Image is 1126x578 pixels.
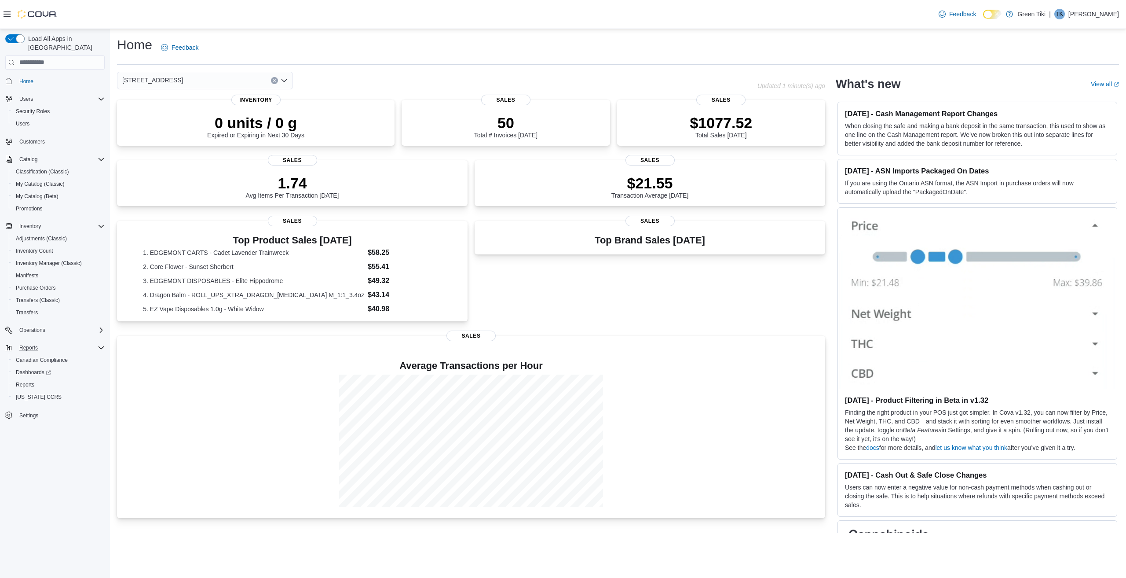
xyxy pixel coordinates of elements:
[12,307,105,318] span: Transfers
[2,342,108,354] button: Reports
[9,202,108,215] button: Promotions
[9,282,108,294] button: Purchase Orders
[935,5,980,23] a: Feedback
[19,78,33,85] span: Home
[949,10,976,18] span: Feedback
[16,94,105,104] span: Users
[16,284,56,291] span: Purchase Orders
[757,82,825,89] p: Updated 1 minute(s) ago
[16,180,65,188] span: My Catalog (Classic)
[690,114,752,132] p: $1077.52
[625,216,675,226] span: Sales
[9,379,108,391] button: Reports
[2,93,108,105] button: Users
[9,245,108,257] button: Inventory Count
[9,366,108,379] a: Dashboards
[12,106,53,117] a: Security Roles
[281,77,288,84] button: Open list of options
[481,95,530,105] span: Sales
[446,331,496,341] span: Sales
[845,408,1110,443] p: Finding the right product in your POS just got simpler. In Cova v1.32, you can now filter by Pric...
[845,166,1110,175] h3: [DATE] - ASN Imports Packaged On Dates
[12,233,70,244] a: Adjustments (Classic)
[12,355,105,365] span: Canadian Compliance
[16,272,38,279] span: Manifests
[12,307,41,318] a: Transfers
[16,154,41,165] button: Catalog
[5,71,105,445] nav: Complex example
[16,235,67,242] span: Adjustments (Classic)
[845,179,1110,196] p: If you are using the Ontario ASN format, the ASN Import in purchase orders will now automatically...
[595,235,705,246] h3: Top Brand Sales [DATE]
[2,135,108,148] button: Customers
[983,10,1002,19] input: Dark Mode
[12,106,105,117] span: Security Roles
[368,261,442,272] dd: $55.41
[9,190,108,202] button: My Catalog (Beta)
[696,95,746,105] span: Sales
[16,297,60,304] span: Transfers (Classic)
[16,247,53,254] span: Inventory Count
[845,121,1110,148] p: When closing the safe and making a bank deposit in the same transaction, this used to show as one...
[16,154,105,165] span: Catalog
[16,260,82,267] span: Inventory Manager (Classic)
[143,305,364,313] dt: 5. EZ Vape Disposables 1.0g - White Widow
[25,34,105,52] span: Load All Apps in [GEOGRAPHIC_DATA]
[474,114,537,132] p: 50
[16,94,37,104] button: Users
[845,471,1110,479] h3: [DATE] - Cash Out & Safe Close Changes
[143,276,364,285] dt: 3. EDGEMONT DISPOSABLES - Elite Hippodrome
[12,295,63,306] a: Transfers (Classic)
[12,258,105,269] span: Inventory Manager (Classic)
[16,409,105,420] span: Settings
[903,427,942,434] em: Beta Features
[12,166,105,177] span: Classification (Classic)
[207,114,304,139] div: Expired or Expiring in Next 30 Days
[1054,9,1065,19] div: Tim Keating
[124,361,818,371] h4: Average Transactions per Hour
[12,118,105,129] span: Users
[16,342,41,353] button: Reports
[12,392,105,402] span: Washington CCRS
[19,96,33,103] span: Users
[271,77,278,84] button: Clear input
[1049,9,1051,19] p: |
[16,325,105,335] span: Operations
[207,114,304,132] p: 0 units / 0 g
[12,283,105,293] span: Purchase Orders
[12,191,62,202] a: My Catalog (Beta)
[368,290,442,300] dd: $43.14
[12,258,85,269] a: Inventory Manager (Classic)
[9,257,108,269] button: Inventory Manager (Classic)
[12,270,105,281] span: Manifests
[172,43,198,52] span: Feedback
[12,379,38,390] a: Reports
[12,283,59,293] a: Purchase Orders
[1114,82,1119,87] svg: External link
[12,179,68,189] a: My Catalog (Classic)
[16,108,50,115] span: Security Roles
[16,76,37,87] a: Home
[12,233,105,244] span: Adjustments (Classic)
[16,342,105,353] span: Reports
[16,136,48,147] a: Customers
[12,203,105,214] span: Promotions
[1068,9,1119,19] p: [PERSON_NAME]
[690,114,752,139] div: Total Sales [DATE]
[9,166,108,178] button: Classification (Classic)
[246,174,339,192] p: 1.74
[9,294,108,306] button: Transfers (Classic)
[19,138,45,145] span: Customers
[16,394,62,401] span: [US_STATE] CCRS
[117,36,152,54] h1: Home
[368,304,442,314] dd: $40.98
[12,191,105,202] span: My Catalog (Beta)
[19,223,41,230] span: Inventory
[2,153,108,166] button: Catalog
[1091,81,1119,88] a: View allExternal link
[2,409,108,421] button: Settings
[845,109,1110,118] h3: [DATE] - Cash Management Report Changes
[143,248,364,257] dt: 1. EDGEMONT CARTS - Cadet Lavender Trainwreck
[12,367,105,378] span: Dashboards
